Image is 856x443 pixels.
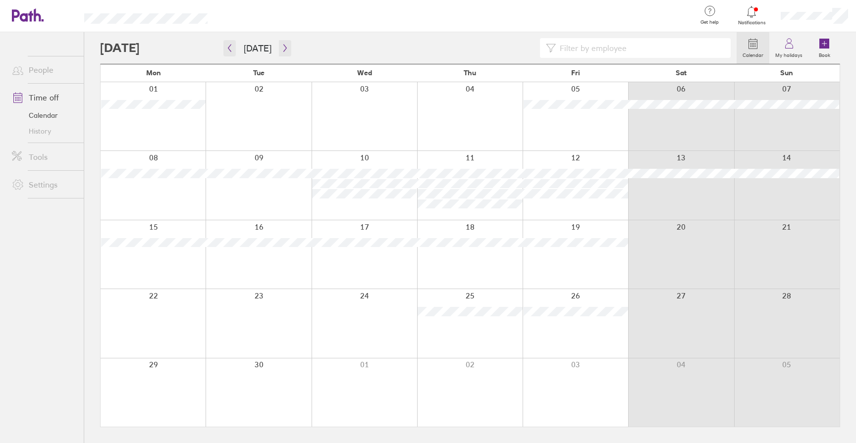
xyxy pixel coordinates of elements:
[694,19,726,25] span: Get help
[571,69,580,77] span: Fri
[556,39,725,57] input: Filter by employee
[780,69,793,77] span: Sun
[769,32,808,64] a: My holidays
[4,60,84,80] a: People
[236,40,279,56] button: [DATE]
[737,32,769,64] a: Calendar
[4,147,84,167] a: Tools
[808,32,840,64] a: Book
[813,49,836,58] label: Book
[736,5,768,26] a: Notifications
[146,69,161,77] span: Mon
[4,107,84,123] a: Calendar
[676,69,687,77] span: Sat
[736,20,768,26] span: Notifications
[4,88,84,107] a: Time off
[253,69,265,77] span: Tue
[357,69,372,77] span: Wed
[737,49,769,58] label: Calendar
[4,123,84,139] a: History
[4,175,84,195] a: Settings
[464,69,476,77] span: Thu
[769,49,808,58] label: My holidays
